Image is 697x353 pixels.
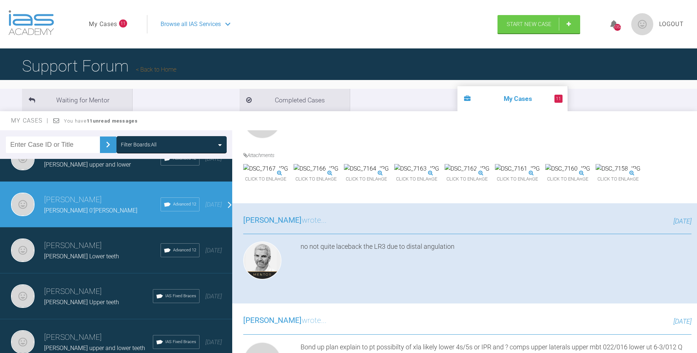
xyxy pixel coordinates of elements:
img: Ross Hobson [243,241,281,280]
h3: wrote... [243,214,327,227]
span: Click to enlarge [394,174,439,185]
img: logo-light.3e3ef733.png [8,10,54,35]
span: IAS Fixed Braces [165,293,196,299]
a: Start New Case [497,15,580,33]
span: [DATE] [673,317,691,325]
span: 11 [554,95,563,103]
span: Click to enlarge [445,174,489,185]
img: Neil Fearns [11,284,35,308]
span: Advanced 12 [173,201,196,208]
span: Click to enlarge [294,174,338,185]
li: My Cases [457,86,568,111]
h3: [PERSON_NAME] [44,240,161,252]
span: [PERSON_NAME] upper and lower teeth [44,345,145,352]
a: Back to Home [136,66,176,73]
span: Browse all IAS Services [161,19,221,29]
span: IAS Fixed Braces [165,339,196,345]
img: DSC_7162.JPG [445,164,489,174]
h3: [PERSON_NAME] [44,194,161,206]
span: Click to enlarge [596,174,640,185]
img: DSC_7164.JPG [344,164,389,174]
div: Filter Boards: All [121,141,157,149]
img: DSC_7163.JPG [394,164,439,174]
span: [PERSON_NAME] upper and lower [44,161,131,168]
span: [DATE] [205,201,222,208]
span: [DATE] [673,217,691,225]
span: [PERSON_NAME] [243,216,302,225]
img: DSC_7167.JPG [243,164,288,174]
img: profile.png [631,13,653,35]
img: chevronRight.28bd32b0.svg [102,139,114,150]
span: Start New Case [507,21,552,28]
a: Logout [659,19,684,29]
span: [PERSON_NAME] [243,316,302,325]
li: Waiting for Mentor [22,89,132,111]
span: [PERSON_NAME] Upper teeth [44,299,119,306]
span: Click to enlarge [545,174,590,185]
span: [DATE] [205,293,222,300]
img: DSC_7161.JPG [495,164,540,174]
span: Click to enlarge [495,174,540,185]
span: [DATE] [205,155,222,162]
h1: Support Forum [22,53,176,79]
div: no not quite laceback the LR3 due to distal angulation [301,241,691,283]
a: My Cases [89,19,117,29]
span: [DATE] [205,339,222,346]
div: 1352 [614,24,621,31]
span: My Cases [11,117,49,124]
img: DSC_7158.JPG [596,164,640,174]
h3: [PERSON_NAME] [44,285,153,298]
span: Click to enlarge [243,174,288,185]
span: [DATE] [205,247,222,254]
span: [PERSON_NAME] Lower teeth [44,253,119,260]
li: Completed Cases [240,89,350,111]
strong: 11 unread messages [87,118,138,124]
input: Enter Case ID or Title [6,137,100,153]
h3: wrote... [243,314,327,327]
img: DSC_7166.JPG [294,164,338,174]
img: Neil Fearns [11,193,35,216]
span: Click to enlarge [344,174,389,185]
img: DSC_7160.JPG [545,164,590,174]
span: [PERSON_NAME] 0'[PERSON_NAME] [44,207,137,214]
h4: Attachments [243,151,691,159]
img: Neil Fearns [11,239,35,262]
span: 11 [119,19,127,28]
span: You have [64,118,138,124]
span: Advanced 12 [173,247,196,254]
h3: [PERSON_NAME] [44,331,153,344]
